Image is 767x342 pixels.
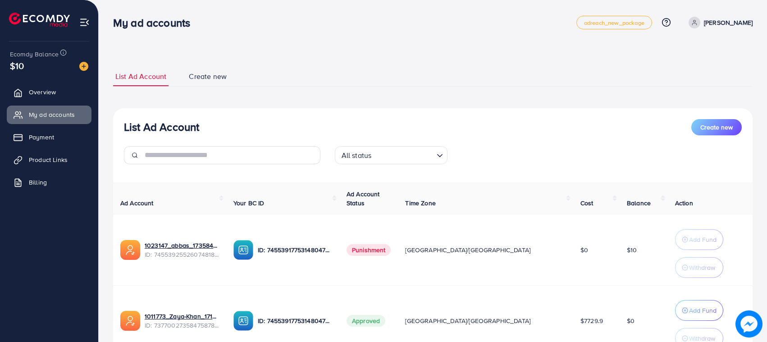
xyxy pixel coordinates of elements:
[347,244,391,256] span: Punishment
[145,241,219,250] a: 1023147_abbas_1735843853887
[627,316,635,325] span: $0
[145,312,219,330] div: <span class='underline'>1011773_Zaya-Khan_1717592302951</span></br>7377002735847587841
[7,83,91,101] a: Overview
[258,315,332,326] p: ID: 7455391775314804752
[113,16,197,29] h3: My ad accounts
[9,13,70,27] img: logo
[335,146,447,164] div: Search for option
[689,234,717,245] p: Add Fund
[405,316,530,325] span: [GEOGRAPHIC_DATA]/[GEOGRAPHIC_DATA]
[79,17,90,28] img: menu
[675,300,723,321] button: Add Fund
[29,155,68,164] span: Product Links
[689,262,715,273] p: Withdraw
[29,110,75,119] span: My ad accounts
[7,128,91,146] a: Payment
[374,147,433,162] input: Search for option
[7,151,91,169] a: Product Links
[700,123,733,132] span: Create new
[120,240,140,260] img: ic-ads-acc.e4c84228.svg
[233,240,253,260] img: ic-ba-acc.ded83a64.svg
[124,120,199,134] h3: List Ad Account
[627,245,637,254] span: $10
[735,310,762,337] img: image
[10,59,24,72] span: $10
[580,316,603,325] span: $7729.9
[120,199,154,208] span: Ad Account
[233,311,253,331] img: ic-ba-acc.ded83a64.svg
[29,88,56,97] span: Overview
[189,71,227,82] span: Create new
[675,257,723,278] button: Withdraw
[7,106,91,124] a: My ad accounts
[115,71,166,82] span: List Ad Account
[145,312,219,321] a: 1011773_Zaya-Khan_1717592302951
[627,199,651,208] span: Balance
[405,199,435,208] span: Time Zone
[580,245,588,254] span: $0
[7,173,91,191] a: Billing
[405,245,530,254] span: [GEOGRAPHIC_DATA]/[GEOGRAPHIC_DATA]
[145,241,219,259] div: <span class='underline'>1023147_abbas_1735843853887</span></br>7455392552607481857
[145,321,219,330] span: ID: 7377002735847587841
[29,133,54,142] span: Payment
[685,17,753,28] a: [PERSON_NAME]
[10,50,59,59] span: Ecomdy Balance
[29,178,47,187] span: Billing
[347,315,385,327] span: Approved
[120,311,140,331] img: ic-ads-acc.e4c84228.svg
[340,149,374,162] span: All status
[675,229,723,250] button: Add Fund
[233,199,265,208] span: Your BC ID
[675,199,693,208] span: Action
[704,17,753,28] p: [PERSON_NAME]
[145,250,219,259] span: ID: 7455392552607481857
[584,20,644,26] span: adreach_new_package
[691,119,742,135] button: Create new
[689,305,717,316] p: Add Fund
[576,16,652,29] a: adreach_new_package
[258,245,332,255] p: ID: 7455391775314804752
[79,62,88,71] img: image
[347,189,380,208] span: Ad Account Status
[580,199,594,208] span: Cost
